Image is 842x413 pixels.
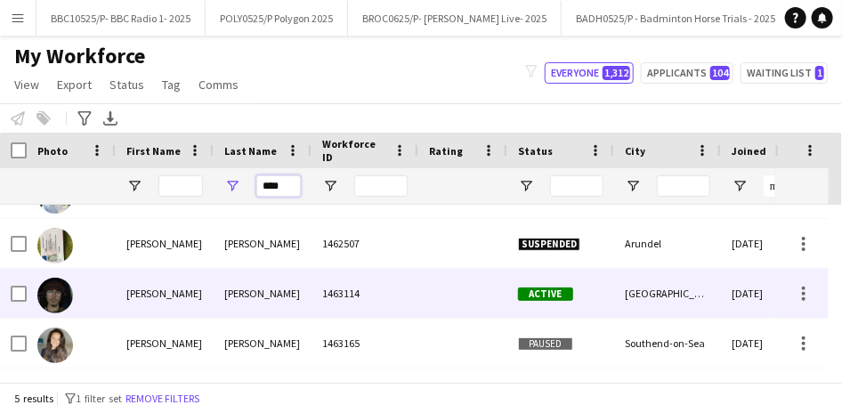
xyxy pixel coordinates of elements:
button: Open Filter Menu [732,178,748,194]
img: Sarah Webber [37,328,73,363]
button: Open Filter Menu [518,178,534,194]
span: View [14,77,39,93]
div: [PERSON_NAME] [116,319,214,368]
a: Export [50,73,99,96]
div: 1463114 [312,269,418,318]
span: Status [518,144,553,158]
div: [PERSON_NAME] [214,269,312,318]
div: [PERSON_NAME] [214,219,312,268]
div: [DATE] [721,219,828,268]
div: [PERSON_NAME] [214,319,312,368]
button: Waiting list1 [741,62,828,84]
div: 1463165 [312,319,418,368]
span: 1 [815,66,824,80]
a: Comms [191,73,246,96]
span: Tag [162,77,181,93]
span: Status [109,77,144,93]
button: Open Filter Menu [322,178,338,194]
div: [PERSON_NAME] [116,269,214,318]
input: Last Name Filter Input [256,175,301,197]
app-action-btn: Advanced filters [74,108,95,129]
a: Status [102,73,151,96]
span: First Name [126,144,181,158]
span: 104 [710,66,730,80]
button: Applicants104 [641,62,733,84]
span: Active [518,287,573,301]
button: POLY0525/P Polygon 2025 [206,1,348,36]
img: Laura Webb [37,228,73,263]
div: [PERSON_NAME] [116,219,214,268]
button: Everyone1,312 [545,62,634,84]
span: My Workforce [14,43,145,69]
div: [DATE] [721,319,828,368]
img: Luke Webb [37,278,73,313]
app-action-btn: Export XLSX [100,108,121,129]
span: Rating [429,144,463,158]
button: Open Filter Menu [625,178,641,194]
span: Suspended [518,238,580,251]
button: BADH0525/P - Badminton Horse Trials - 2025 [562,1,790,36]
span: 1,312 [603,66,630,80]
button: Open Filter Menu [126,178,142,194]
div: Southend-on-Sea [614,319,721,368]
span: Paused [518,337,573,351]
span: Photo [37,144,68,158]
span: Joined [732,144,766,158]
button: BBC10525/P- BBC Radio 1- 2025 [36,1,206,36]
a: Tag [155,73,188,96]
button: Remove filters [122,389,203,409]
input: Status Filter Input [550,175,603,197]
input: Joined Filter Input [764,175,817,197]
span: City [625,144,645,158]
a: View [7,73,46,96]
span: Workforce ID [322,137,386,164]
span: 1 filter set [76,392,122,405]
div: 1462507 [312,219,418,268]
input: City Filter Input [657,175,710,197]
div: [GEOGRAPHIC_DATA] [614,269,721,318]
div: [DATE] [721,269,828,318]
input: Workforce ID Filter Input [354,175,408,197]
button: Open Filter Menu [224,178,240,194]
input: First Name Filter Input [158,175,203,197]
button: BROC0625/P- [PERSON_NAME] Live- 2025 [348,1,562,36]
div: Arundel [614,219,721,268]
span: Comms [198,77,239,93]
span: Export [57,77,92,93]
span: Last Name [224,144,277,158]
